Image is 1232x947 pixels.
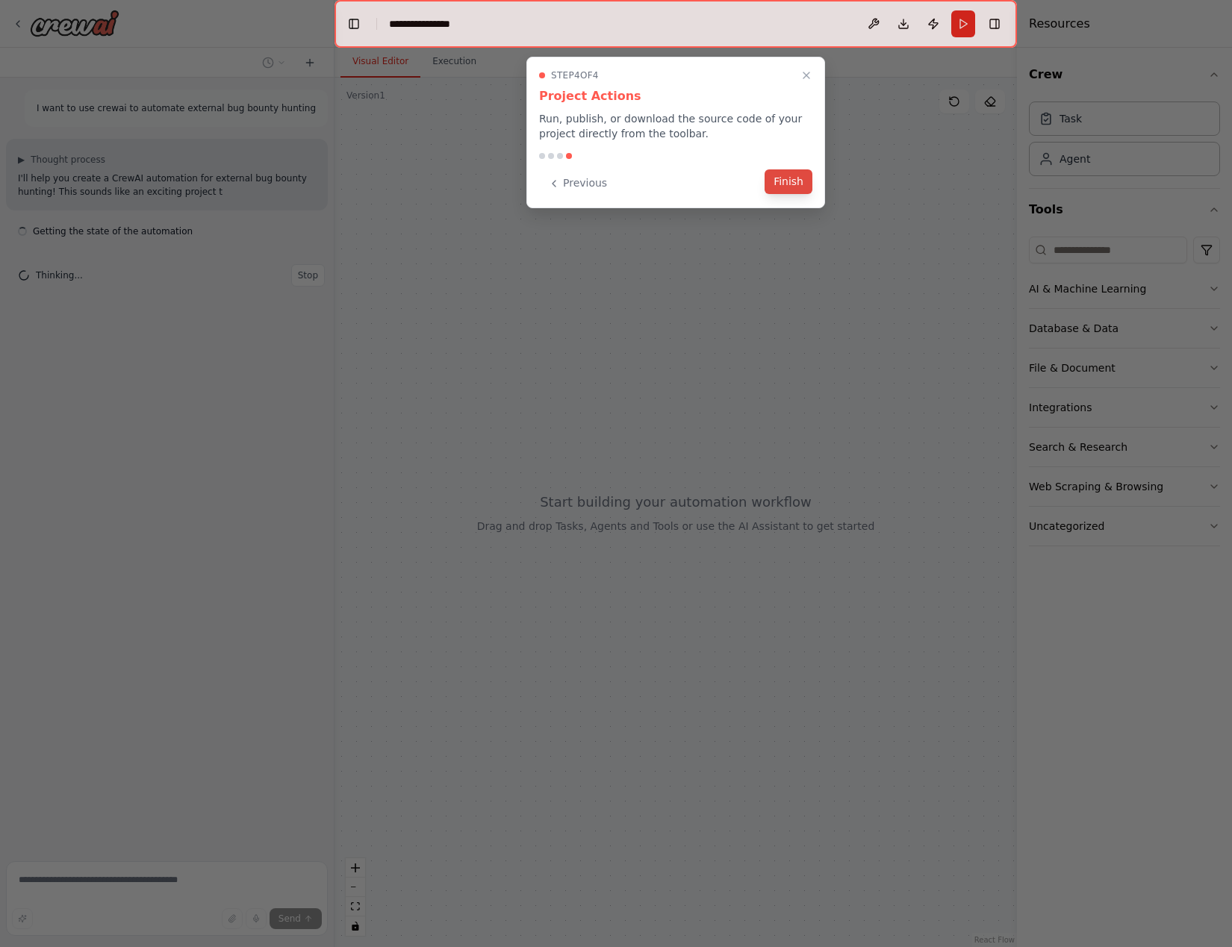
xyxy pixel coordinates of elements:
[765,169,812,194] button: Finish
[539,171,616,196] button: Previous
[343,13,364,34] button: Hide left sidebar
[539,87,812,105] h3: Project Actions
[539,111,812,141] p: Run, publish, or download the source code of your project directly from the toolbar.
[797,66,815,84] button: Close walkthrough
[551,69,599,81] span: Step 4 of 4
